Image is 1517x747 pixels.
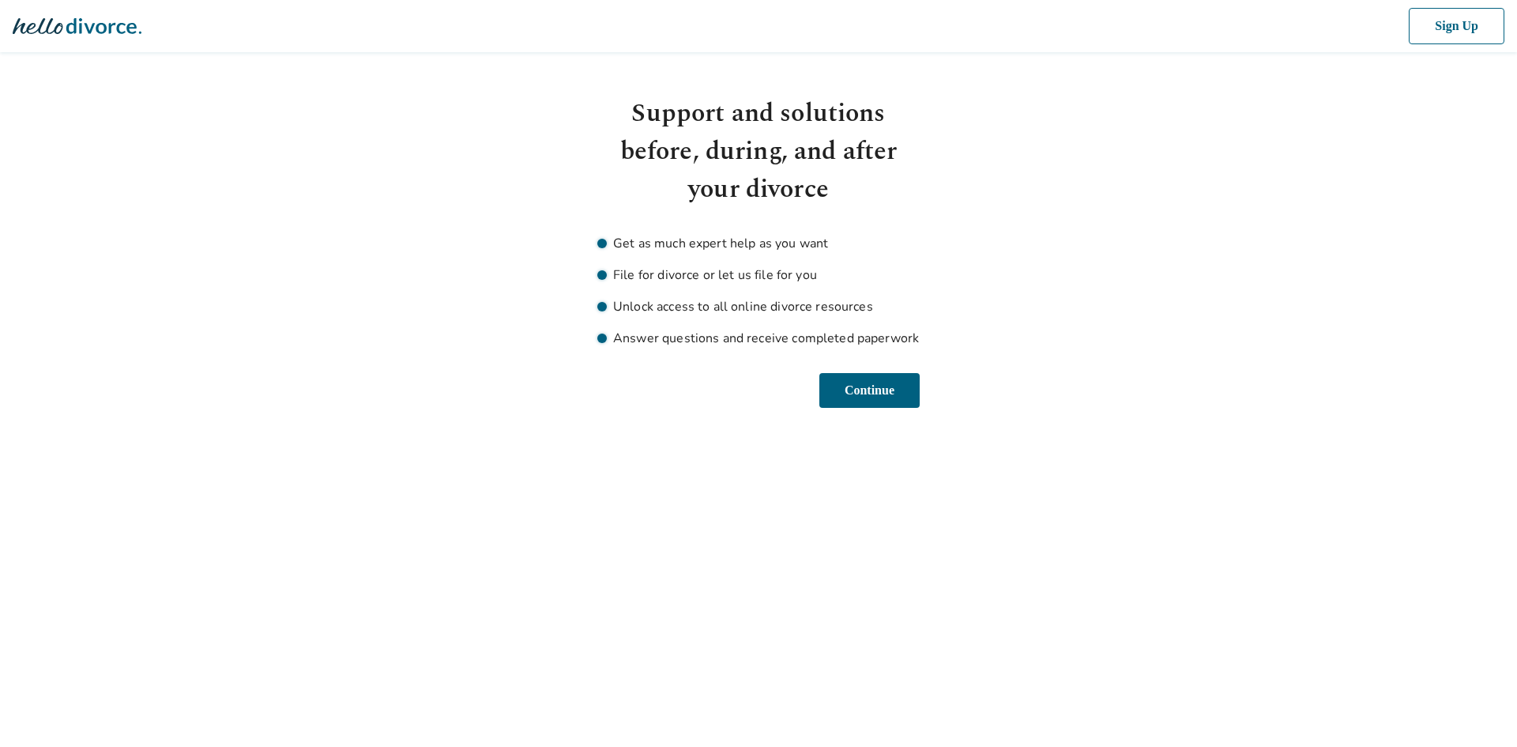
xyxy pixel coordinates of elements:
li: File for divorce or let us file for you [597,266,920,285]
button: Continue [815,373,920,408]
h1: Support and solutions before, during, and after your divorce [597,95,920,209]
li: Answer questions and receive completed paperwork [597,329,920,348]
li: Get as much expert help as you want [597,234,920,253]
li: Unlock access to all online divorce resources [597,297,920,316]
button: Sign Up [1406,8,1504,44]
